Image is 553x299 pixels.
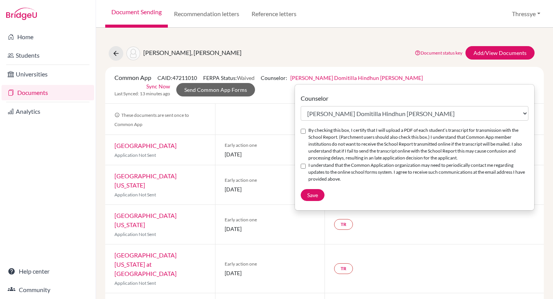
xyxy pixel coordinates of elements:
[308,162,528,183] label: I understand that the Common Application organization may need to periodically contact me regardi...
[225,185,316,193] span: [DATE]
[114,212,177,228] a: [GEOGRAPHIC_DATA][US_STATE]
[225,142,316,149] span: Early action one
[114,142,177,149] a: [GEOGRAPHIC_DATA]
[225,225,316,233] span: [DATE]
[114,152,156,158] span: Application Not Sent
[2,29,94,45] a: Home
[2,264,94,279] a: Help center
[465,46,535,60] a: Add/View Documents
[225,177,316,184] span: Early action one
[114,112,189,127] span: These documents are sent once to Common App
[334,263,353,274] a: TR
[225,261,316,267] span: Early action one
[146,82,170,90] a: Sync Now
[176,83,255,96] a: Send Common App Forms
[290,75,423,81] a: [PERSON_NAME] Domitilla Hindhun [PERSON_NAME]
[114,90,170,97] span: Last Synced: 13 minutes ago
[334,219,353,230] a: TR
[307,192,318,198] span: Save
[2,85,94,100] a: Documents
[203,75,255,81] span: FERPA Status:
[225,269,316,277] span: [DATE]
[114,251,177,277] a: [GEOGRAPHIC_DATA][US_STATE] at [GEOGRAPHIC_DATA]
[114,74,151,81] span: Common App
[157,75,197,81] span: CAID: 47211010
[508,7,544,21] button: Thressye
[308,127,528,161] label: By checking this box, I certify that I will upload a PDF of each student’s transcript for transmi...
[415,50,462,56] a: Document status key
[301,94,328,103] label: Counselor
[2,104,94,119] a: Analytics
[114,192,156,198] span: Application Not Sent
[2,66,94,82] a: Universities
[301,189,325,201] button: Save
[6,8,37,20] img: Bridge-U
[114,231,156,237] span: Application Not Sent
[261,75,423,81] span: Counselor:
[114,172,177,189] a: [GEOGRAPHIC_DATA][US_STATE]
[237,75,255,81] span: Waived
[114,280,156,286] span: Application Not Sent
[295,84,535,211] div: [PERSON_NAME] Domitilla Hindhun [PERSON_NAME]
[2,48,94,63] a: Students
[225,216,316,223] span: Early action one
[225,150,316,158] span: [DATE]
[143,49,242,56] span: [PERSON_NAME], [PERSON_NAME]
[2,282,94,297] a: Community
